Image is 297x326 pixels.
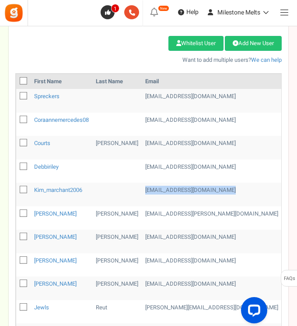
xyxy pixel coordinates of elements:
td: [PERSON_NAME] [92,276,142,300]
em: New [158,5,169,11]
td: customer [142,183,282,206]
a: Courts [34,139,50,147]
a: debbiriley [34,163,59,171]
a: [PERSON_NAME] [34,256,77,265]
td: [PERSON_NAME] [92,136,142,159]
span: Help [184,8,199,17]
a: [PERSON_NAME] [34,233,77,241]
a: kim_marchant2006 [34,186,82,194]
td: customer [142,159,282,183]
td: customer [142,89,282,113]
a: Jewls [34,303,49,312]
td: [PERSON_NAME] [92,230,142,253]
td: customer [142,300,282,324]
a: 1 [101,5,121,19]
td: customer [142,230,282,253]
td: customer [142,136,282,159]
a: Whitelist User [168,36,224,51]
td: [PERSON_NAME] [92,206,142,230]
a: We can help [251,56,282,64]
td: customer [142,206,282,230]
span: 1 [111,4,119,13]
td: [PERSON_NAME] [92,253,142,277]
img: Gratisfaction [4,3,24,23]
a: coraannemercedes08 [34,116,89,124]
th: Email [142,74,282,89]
th: First Name [31,74,92,89]
td: Reut [92,300,142,324]
a: Help [175,5,202,19]
td: customer [142,276,282,300]
td: customer [142,113,282,136]
a: spreckers [34,92,59,100]
a: [PERSON_NAME] [34,209,77,218]
td: administrator [142,253,282,277]
a: [PERSON_NAME] [34,280,77,288]
a: Add New User [225,36,282,51]
a: Menu [276,4,293,21]
span: Milestone Melts [217,8,260,17]
span: FAQs [283,270,295,287]
th: Last Name [92,74,142,89]
p: Want to add multiple users? [15,56,282,64]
